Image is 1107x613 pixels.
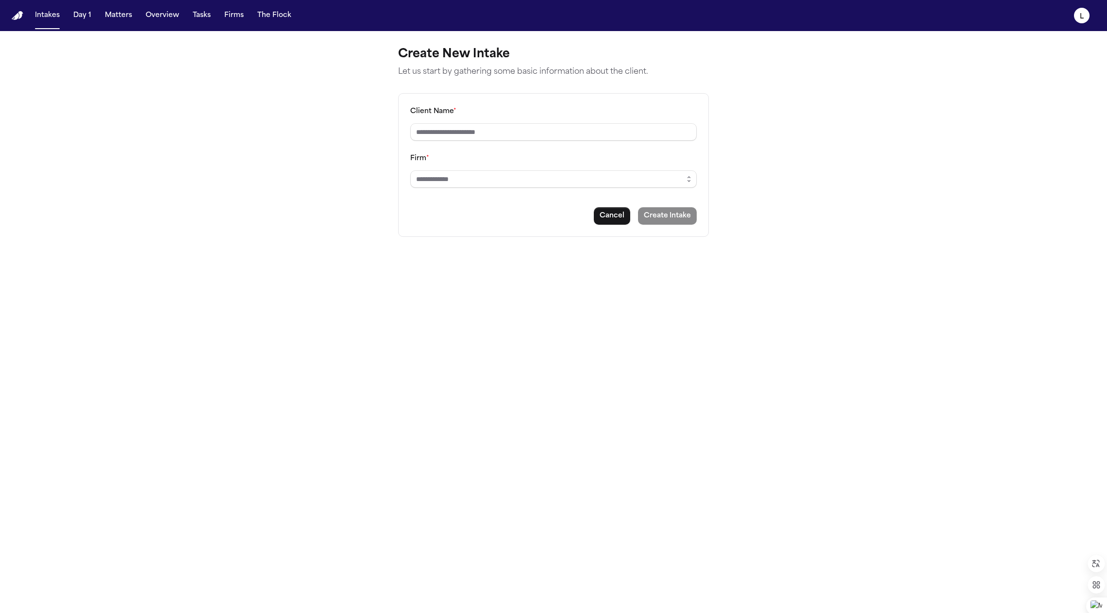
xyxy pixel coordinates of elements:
button: Day 1 [69,7,95,24]
text: L [1080,13,1084,20]
img: Finch Logo [12,11,23,20]
button: Overview [142,7,183,24]
button: Cancel intake creation [594,207,630,225]
button: Tasks [189,7,215,24]
button: Matters [101,7,136,24]
p: Let us start by gathering some basic information about the client. [398,66,709,78]
input: Client name [410,123,697,141]
a: Home [12,11,23,20]
label: Client Name [410,108,456,115]
button: Intakes [31,7,64,24]
h1: Create New Intake [398,47,709,62]
button: The Flock [253,7,295,24]
label: Firm [410,155,429,162]
input: Select a firm [410,170,697,188]
button: Create intake [638,207,697,225]
button: Firms [220,7,248,24]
